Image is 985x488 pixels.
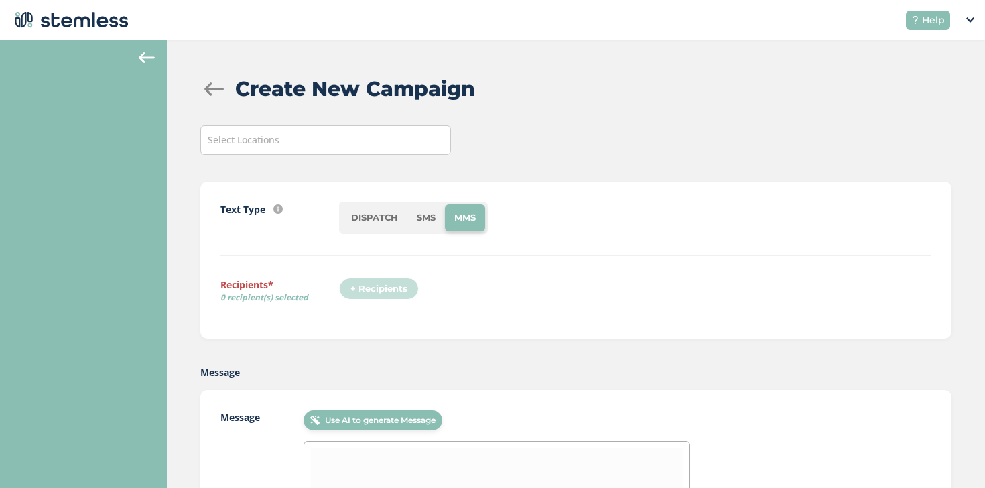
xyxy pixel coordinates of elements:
[918,424,985,488] iframe: Chat Widget
[220,278,339,308] label: Recipients*
[922,13,945,27] span: Help
[966,17,974,23] img: icon_down-arrow-small-66adaf34.svg
[200,365,240,379] label: Message
[139,52,155,63] img: icon-arrow-back-accent-c549486e.svg
[342,204,407,231] li: DISPATCH
[235,74,475,104] h2: Create New Campaign
[407,204,445,231] li: SMS
[445,204,485,231] li: MMS
[273,204,283,214] img: icon-info-236977d2.svg
[208,133,279,146] span: Select Locations
[911,16,919,24] img: icon-help-white-03924b79.svg
[220,292,339,304] span: 0 recipient(s) selected
[325,414,436,426] span: Use AI to generate Message
[304,410,442,430] button: Use AI to generate Message
[220,202,265,217] label: Text Type
[11,7,129,34] img: logo-dark-0685b13c.svg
